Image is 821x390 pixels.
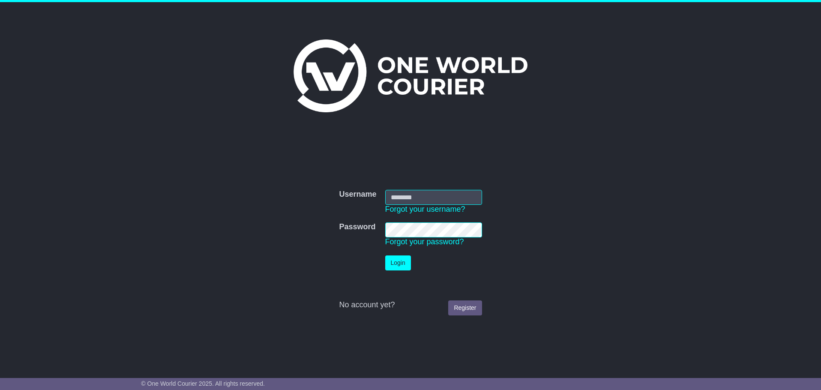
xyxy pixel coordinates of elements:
img: One World [294,39,527,112]
button: Login [385,255,411,270]
label: Password [339,222,375,232]
a: Register [448,300,482,315]
a: Forgot your username? [385,205,465,213]
label: Username [339,190,376,199]
a: Forgot your password? [385,237,464,246]
span: © One World Courier 2025. All rights reserved. [141,380,265,387]
div: No account yet? [339,300,482,310]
